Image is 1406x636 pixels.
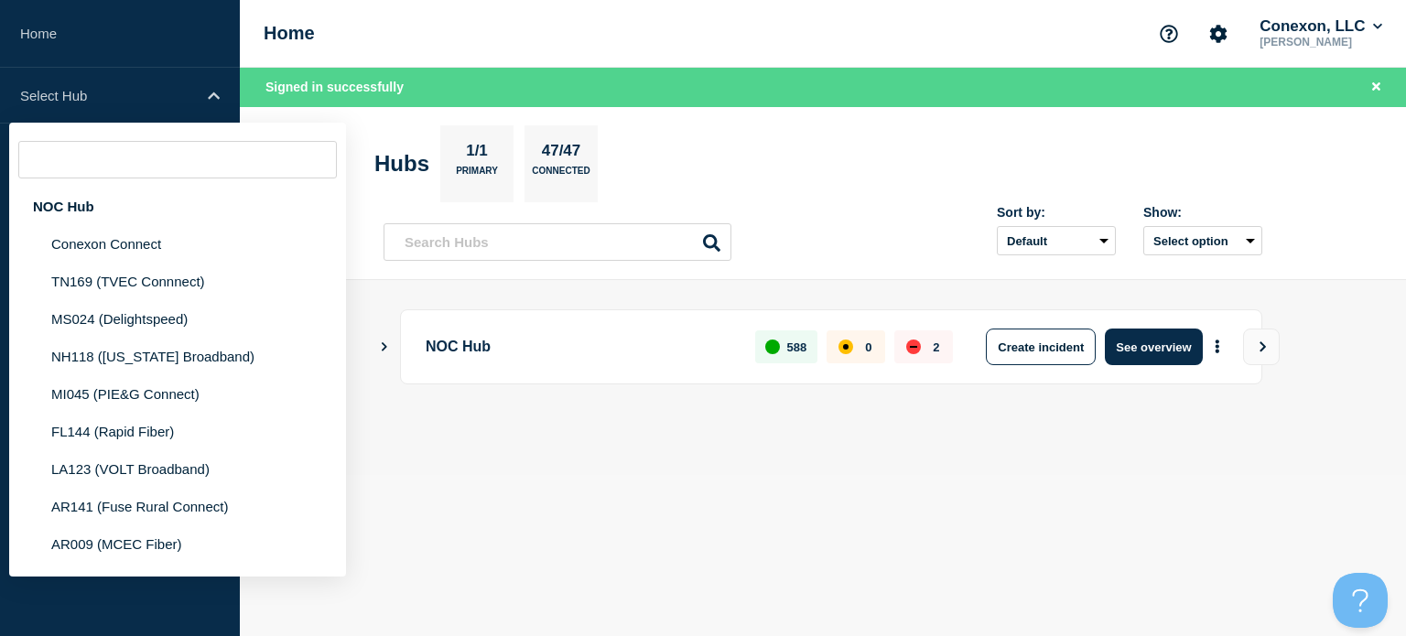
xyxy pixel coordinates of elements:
[9,225,346,263] li: Conexon Connect
[9,188,346,225] div: NOC Hub
[906,340,921,354] div: down
[9,525,346,563] li: AR009 (MCEC Fiber)
[986,329,1096,365] button: Create incident
[1243,329,1280,365] button: View
[997,205,1116,220] div: Sort by:
[1206,330,1229,364] button: More actions
[460,142,495,166] p: 1/1
[9,488,346,525] li: AR141 (Fuse Rural Connect)
[426,329,734,365] p: NOC Hub
[384,223,731,261] input: Search Hubs
[9,300,346,338] li: MS024 (Delightspeed)
[1256,36,1386,49] p: [PERSON_NAME]
[1199,15,1238,53] button: Account settings
[20,88,196,103] p: Select Hub
[535,142,588,166] p: 47/47
[787,340,807,354] p: 588
[532,166,589,185] p: Connected
[1365,77,1388,98] button: Close banner
[933,340,939,354] p: 2
[1143,205,1262,220] div: Show:
[765,340,780,354] div: up
[9,450,346,488] li: LA123 (VOLT Broadband)
[9,413,346,450] li: FL144 (Rapid Fiber)
[9,338,346,375] li: NH118 ([US_STATE] Broadband)
[1150,15,1188,53] button: Support
[1256,17,1386,36] button: Conexon, LLC
[380,340,389,354] button: Show Connected Hubs
[865,340,871,354] p: 0
[838,340,853,354] div: affected
[264,23,315,44] h1: Home
[997,226,1116,255] select: Sort by
[9,375,346,413] li: MI045 (PIE&G Connect)
[9,563,346,600] li: AR046 ([PERSON_NAME])
[456,166,498,185] p: Primary
[1143,226,1262,255] button: Select option
[265,80,404,94] span: Signed in successfully
[1333,573,1388,628] iframe: Help Scout Beacon - Open
[374,151,429,177] h2: Hubs
[1105,329,1202,365] button: See overview
[9,263,346,300] li: TN169 (TVEC Connnect)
